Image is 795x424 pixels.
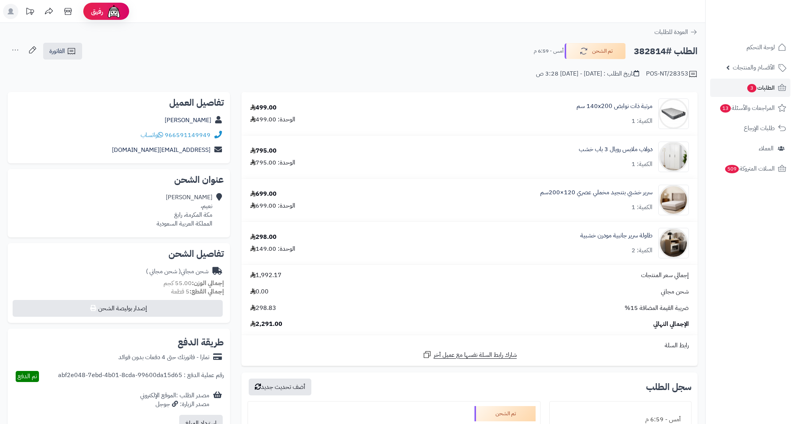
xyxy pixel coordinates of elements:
span: الإجمالي النهائي [653,320,689,329]
a: واتساب [141,131,163,140]
a: [PERSON_NAME] [165,116,211,125]
div: 499.00 [250,103,277,112]
img: 1758961140-110117010030-90x90.jpg [659,228,688,258]
button: تم الشحن [565,43,626,59]
div: الكمية: 1 [631,117,653,126]
span: تم الدفع [18,372,37,381]
div: 795.00 [250,147,277,155]
div: الوحدة: 499.00 [250,115,295,124]
span: الطلبات [746,82,775,93]
a: مرتبة ذات نوابض 140x200 سم [576,102,653,111]
div: الكمية: 2 [631,246,653,255]
span: الأقسام والمنتجات [733,62,775,73]
img: ai-face.png [106,4,121,19]
a: طلبات الإرجاع [710,119,790,137]
div: POS-NT/28353 [646,69,698,79]
small: 55.00 كجم [164,279,224,288]
span: ( شحن مجاني ) [146,267,181,276]
div: رقم عملية الدفع : abf2e048-7ebd-4b01-8cda-99600da15d65 [58,371,224,382]
h2: الطلب #382814 [634,44,698,59]
a: المراجعات والأسئلة13 [710,99,790,117]
div: تمارا - فاتورتك حتى 4 دفعات بدون فوائد [118,353,209,362]
span: 2,291.00 [250,320,282,329]
span: العملاء [759,143,774,154]
button: أضف تحديث جديد [249,379,311,395]
a: [EMAIL_ADDRESS][DOMAIN_NAME] [112,145,210,155]
div: الكمية: 1 [631,203,653,212]
a: طاولة سرير جانبية مودرن خشبية [580,231,653,240]
span: لوحة التحكم [746,42,775,53]
h2: طريقة الدفع [178,338,224,347]
h2: تفاصيل العميل [14,98,224,107]
small: أمس - 6:59 م [534,47,563,55]
img: 1756283185-1-90x90.jpg [659,185,688,215]
h3: سجل الطلب [646,382,691,392]
a: السلات المتروكة509 [710,160,790,178]
h2: عنوان الشحن [14,175,224,184]
img: 1702551583-26-90x90.jpg [659,98,688,129]
div: رابط السلة [244,341,695,350]
a: العودة للطلبات [654,27,698,37]
div: الوحدة: 699.00 [250,202,295,210]
a: الفاتورة [43,43,82,60]
a: لوحة التحكم [710,38,790,56]
span: شحن مجاني [661,287,689,296]
span: 13 [720,104,731,113]
small: 5 قطعة [171,287,224,296]
strong: إجمالي الوزن: [192,279,224,288]
span: ضريبة القيمة المضافة 15% [625,304,689,313]
img: logo-2.png [743,6,788,22]
div: تم الشحن [474,406,536,421]
span: طلبات الإرجاع [744,123,775,134]
div: الوحدة: 149.00 [250,245,295,253]
span: 298.83 [250,304,276,313]
div: تاريخ الطلب : [DATE] - [DATE] 3:28 ص [536,69,639,78]
span: رفيق [91,7,103,16]
a: تحديثات المنصة [20,4,39,21]
span: إجمالي سعر المنتجات [641,271,689,280]
div: [PERSON_NAME] نعيم، ‏مكة المكرمة، رابغ المملكة العربية السعودية [157,193,212,228]
div: 298.00 [250,233,277,242]
div: شحن مجاني [146,267,209,276]
span: 509 [725,164,740,174]
span: الفاتورة [49,47,65,56]
button: إصدار بوليصة الشحن [13,300,223,317]
span: 3 [747,84,757,93]
div: الكمية: 1 [631,160,653,169]
div: مصدر الطلب :الموقع الإلكتروني [140,391,209,409]
a: العملاء [710,139,790,158]
div: 699.00 [250,190,277,198]
div: الوحدة: 795.00 [250,158,295,167]
span: شارك رابط السلة نفسها مع عميل آخر [434,351,517,360]
strong: إجمالي القطع: [189,287,224,296]
a: شارك رابط السلة نفسها مع عميل آخر [423,350,517,360]
span: المراجعات والأسئلة [719,103,775,113]
a: الطلبات3 [710,79,790,97]
a: دولاب ملابس رويال 3 باب خشب [579,145,653,154]
span: العودة للطلبات [654,27,688,37]
span: 0.00 [250,287,269,296]
span: السلات المتروكة [724,163,775,174]
a: 966591149949 [165,131,210,140]
div: مصدر الزيارة: جوجل [140,400,209,409]
span: 1,992.17 [250,271,282,280]
h2: تفاصيل الشحن [14,249,224,258]
a: سرير خشبي بتنجيد مخملي عصري 120×200سم [540,188,653,197]
img: 1747845352-1-90x90.jpg [659,142,688,172]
